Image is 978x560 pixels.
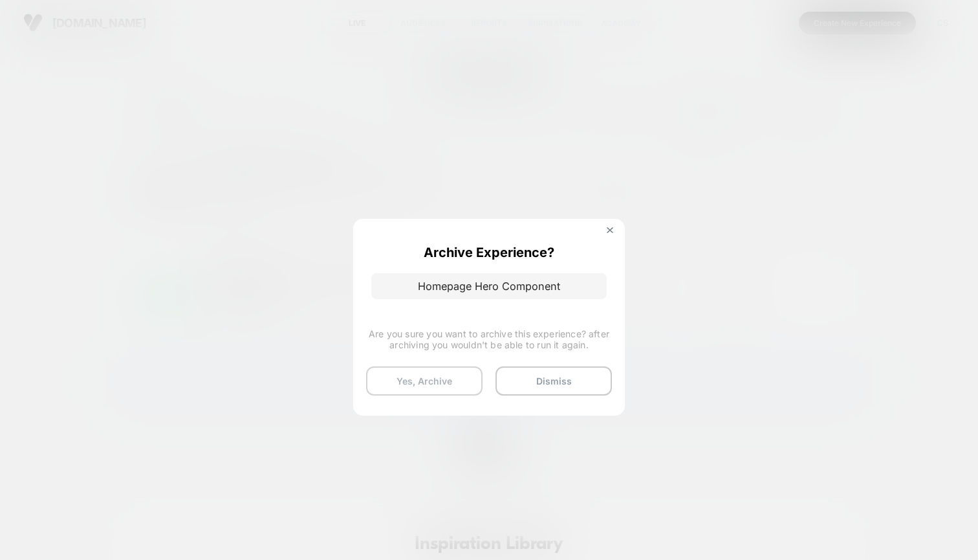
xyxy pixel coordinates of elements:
button: Yes, Archive [366,366,483,396]
button: Dismiss [495,366,612,396]
span: Are you sure you want to archive this experience? after archiving you wouldn't be able to run it ... [366,328,612,350]
p: Archive Experience? [424,245,554,260]
img: close [607,227,613,234]
p: Homepage Hero Component [371,273,607,299]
